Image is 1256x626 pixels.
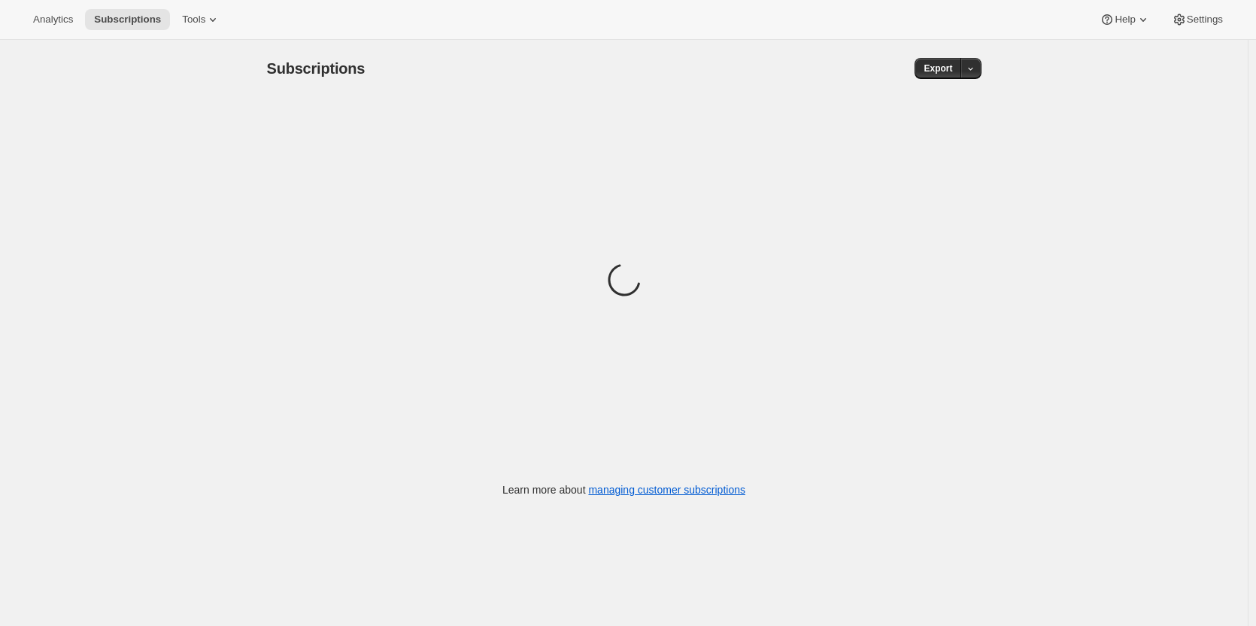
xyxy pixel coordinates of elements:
[1091,9,1159,30] button: Help
[1187,14,1223,26] span: Settings
[182,14,205,26] span: Tools
[1163,9,1232,30] button: Settings
[1115,14,1135,26] span: Help
[267,60,366,77] span: Subscriptions
[588,484,745,496] a: managing customer subscriptions
[33,14,73,26] span: Analytics
[94,14,161,26] span: Subscriptions
[24,9,82,30] button: Analytics
[915,58,961,79] button: Export
[502,482,745,497] p: Learn more about
[173,9,229,30] button: Tools
[85,9,170,30] button: Subscriptions
[924,62,952,74] span: Export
